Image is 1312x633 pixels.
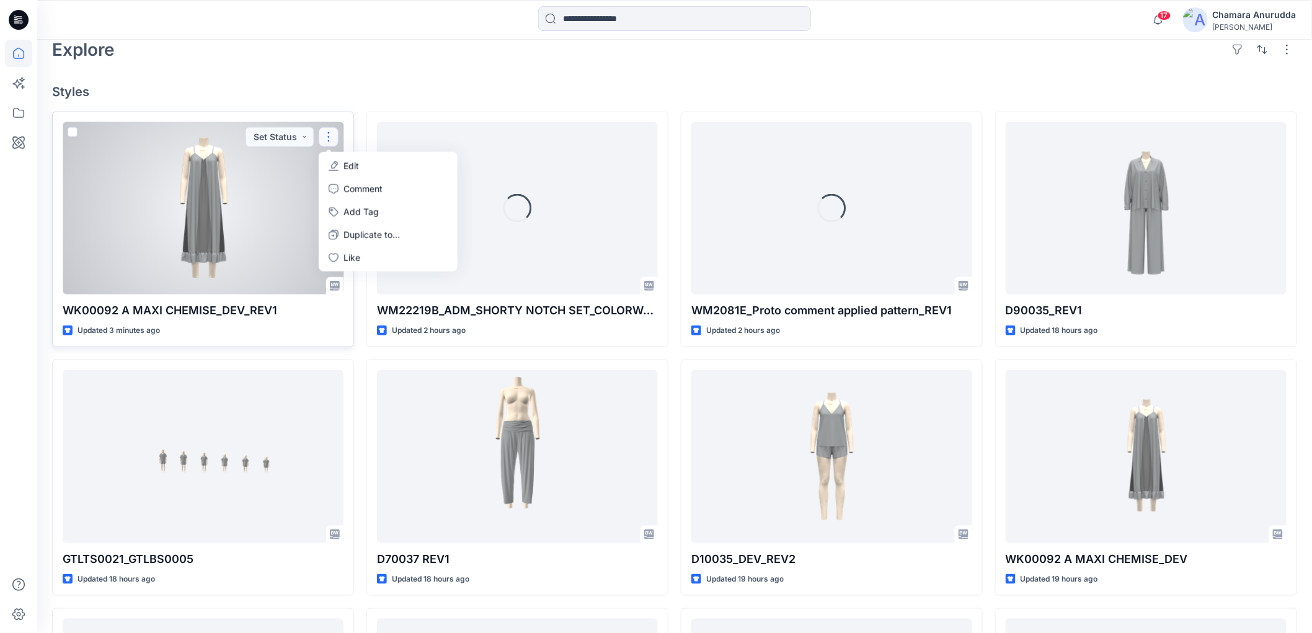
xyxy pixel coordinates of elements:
[392,573,469,586] p: Updated 18 hours ago
[1006,370,1287,542] a: WK00092 A MAXI CHEMISE_DEV
[344,182,383,195] p: Comment
[691,551,972,568] p: D10035_DEV_REV2
[1021,573,1098,586] p: Updated 19 hours ago
[52,40,115,60] h2: Explore
[63,302,344,319] p: WK00092 A MAXI CHEMISE_DEV_REV1
[78,573,155,586] p: Updated 18 hours ago
[1213,7,1296,22] div: Chamara Anurudda
[1006,122,1287,294] a: D90035_REV1
[377,551,658,568] p: D70037 REV1
[63,551,344,568] p: GTLTS0021_GTLBS0005
[1021,324,1098,337] p: Updated 18 hours ago
[344,250,360,263] p: Like
[321,200,455,223] button: Add Tag
[691,370,972,542] a: D10035_DEV_REV2
[1006,551,1287,568] p: WK00092 A MAXI CHEMISE_DEV
[1158,11,1171,20] span: 17
[344,228,400,241] p: Duplicate to...
[63,122,344,294] a: WK00092 A MAXI CHEMISE_DEV_REV1
[63,370,344,542] a: GTLTS0021_GTLBS0005
[344,159,359,172] p: Edit
[377,302,658,319] p: WM22219B_ADM_SHORTY NOTCH SET_COLORWAY_REV1
[1006,302,1287,319] p: D90035_REV1
[1183,7,1208,32] img: avatar
[52,84,1297,99] h4: Styles
[321,154,455,177] a: Edit
[392,324,466,337] p: Updated 2 hours ago
[706,573,784,586] p: Updated 19 hours ago
[706,324,780,337] p: Updated 2 hours ago
[78,324,160,337] p: Updated 3 minutes ago
[377,370,658,542] a: D70037 REV1
[691,302,972,319] p: WM2081E_Proto comment applied pattern_REV1
[1213,22,1296,32] div: [PERSON_NAME]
